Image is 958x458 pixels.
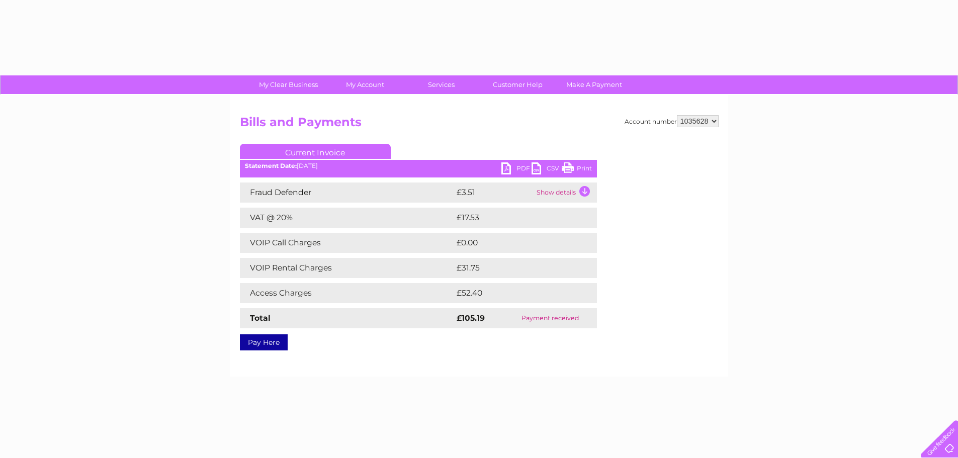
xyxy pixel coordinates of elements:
[501,162,532,177] a: PDF
[454,258,575,278] td: £31.75
[532,162,562,177] a: CSV
[250,313,271,323] strong: Total
[240,144,391,159] a: Current Invoice
[534,182,597,203] td: Show details
[240,182,454,203] td: Fraud Defender
[323,75,406,94] a: My Account
[247,75,330,94] a: My Clear Business
[240,258,454,278] td: VOIP Rental Charges
[503,308,596,328] td: Payment received
[562,162,592,177] a: Print
[454,208,575,228] td: £17.53
[457,313,485,323] strong: £105.19
[240,334,288,350] a: Pay Here
[245,162,297,169] b: Statement Date:
[240,283,454,303] td: Access Charges
[240,208,454,228] td: VAT @ 20%
[240,233,454,253] td: VOIP Call Charges
[625,115,719,127] div: Account number
[476,75,559,94] a: Customer Help
[454,182,534,203] td: £3.51
[454,283,577,303] td: £52.40
[240,162,597,169] div: [DATE]
[240,115,719,134] h2: Bills and Payments
[553,75,636,94] a: Make A Payment
[400,75,483,94] a: Services
[454,233,574,253] td: £0.00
